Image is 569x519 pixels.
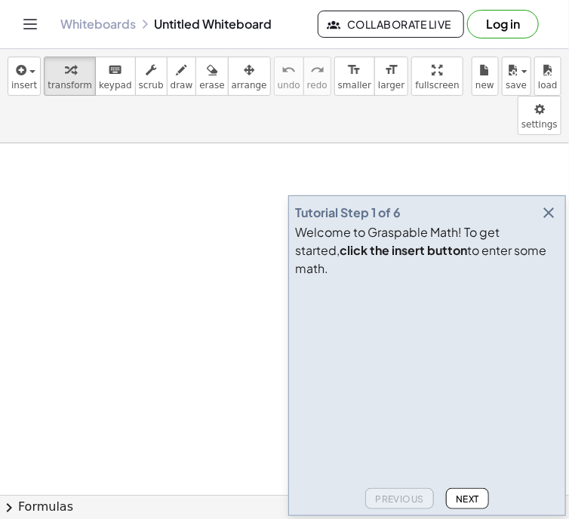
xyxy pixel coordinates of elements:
span: smaller [338,80,371,91]
i: redo [310,61,324,79]
span: arrange [232,80,267,91]
button: Collaborate Live [318,11,464,38]
button: transform [44,57,96,96]
button: insert [8,57,41,96]
span: Next [456,493,479,505]
button: arrange [228,57,271,96]
b: click the insert button [340,242,467,258]
span: transform [48,80,92,91]
button: save [502,57,531,96]
span: draw [171,80,193,91]
span: save [506,80,527,91]
button: new [472,57,499,96]
i: format_size [347,61,361,79]
span: keypad [99,80,132,91]
button: format_sizelarger [374,57,408,96]
div: Welcome to Graspable Math! To get started, to enter some math. [295,223,559,278]
button: Log in [467,10,539,38]
span: larger [378,80,404,91]
button: settings [518,96,561,135]
button: scrub [135,57,168,96]
i: format_size [384,61,398,79]
button: Toggle navigation [18,12,42,36]
i: undo [281,61,296,79]
button: draw [167,57,197,96]
span: insert [11,80,37,91]
button: keyboardkeypad [95,57,136,96]
button: format_sizesmaller [334,57,375,96]
span: load [538,80,558,91]
i: keyboard [108,61,122,79]
button: undoundo [274,57,304,96]
button: fullscreen [411,57,463,96]
span: undo [278,80,300,91]
span: erase [199,80,224,91]
span: fullscreen [415,80,459,91]
button: erase [195,57,228,96]
span: settings [521,119,558,130]
span: Collaborate Live [331,17,451,31]
span: scrub [139,80,164,91]
span: new [475,80,494,91]
button: redoredo [303,57,331,96]
span: redo [307,80,328,91]
a: Whiteboards [60,17,136,32]
button: Next [446,488,489,509]
button: load [534,57,561,96]
div: Tutorial Step 1 of 6 [295,204,401,222]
